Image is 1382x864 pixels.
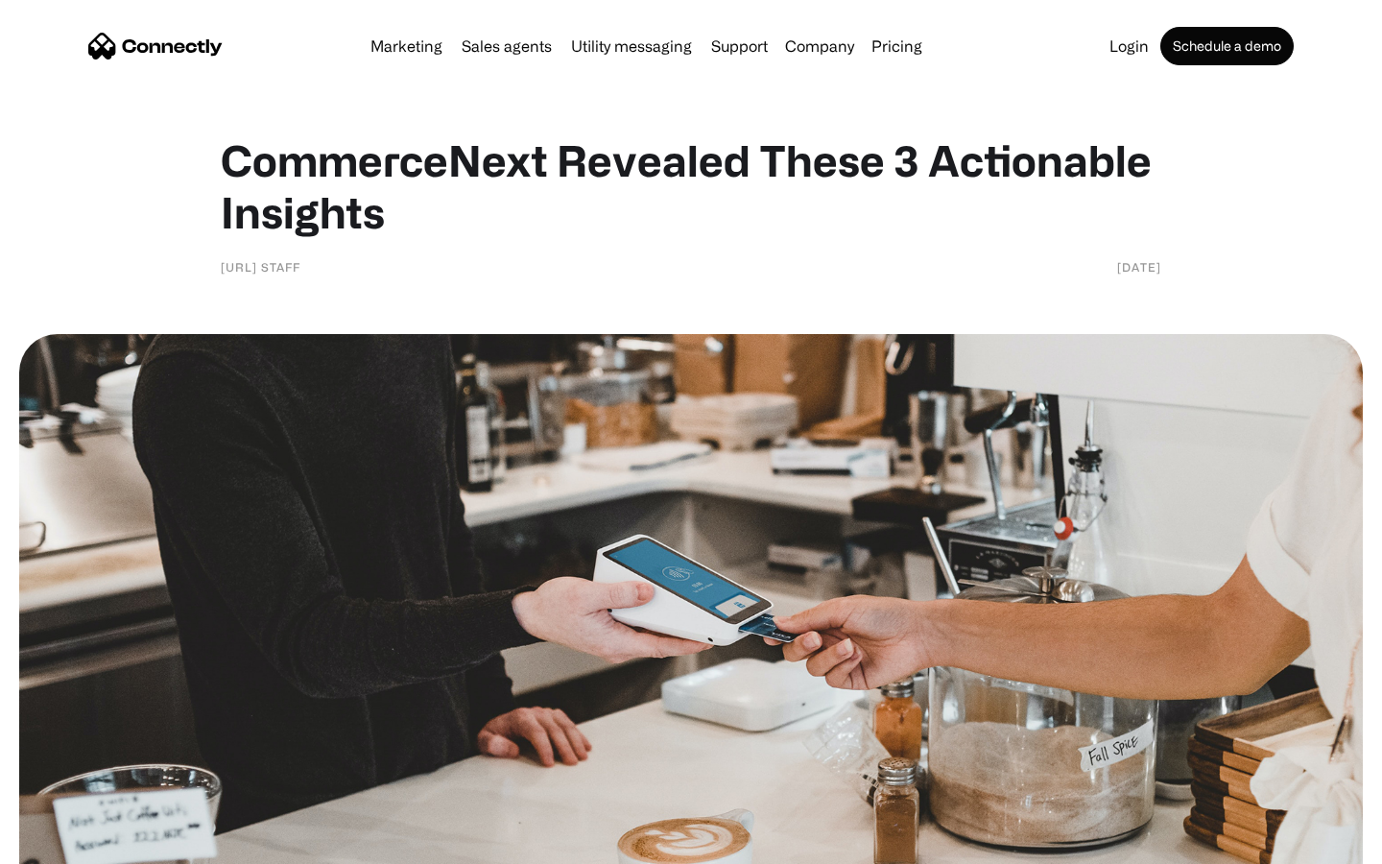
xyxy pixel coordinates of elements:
[454,38,560,54] a: Sales agents
[19,830,115,857] aside: Language selected: English
[703,38,775,54] a: Support
[1160,27,1294,65] a: Schedule a demo
[221,257,300,276] div: [URL] Staff
[785,33,854,60] div: Company
[864,38,930,54] a: Pricing
[88,32,223,60] a: home
[38,830,115,857] ul: Language list
[221,134,1161,238] h1: CommerceNext Revealed These 3 Actionable Insights
[1102,38,1156,54] a: Login
[363,38,450,54] a: Marketing
[563,38,700,54] a: Utility messaging
[1117,257,1161,276] div: [DATE]
[779,33,860,60] div: Company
